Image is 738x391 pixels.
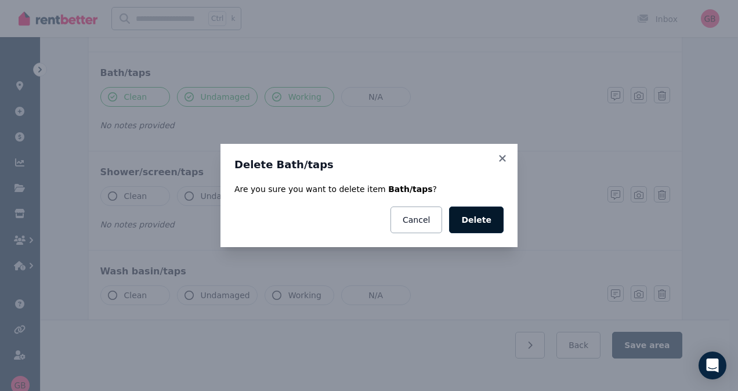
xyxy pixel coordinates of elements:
div: Open Intercom Messenger [699,352,726,379]
span: Bath/taps [388,184,432,194]
p: Are you sure you want to delete item ? [234,183,504,195]
h3: Delete Bath/taps [234,158,504,172]
button: Delete [449,207,504,233]
button: Cancel [390,207,442,233]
